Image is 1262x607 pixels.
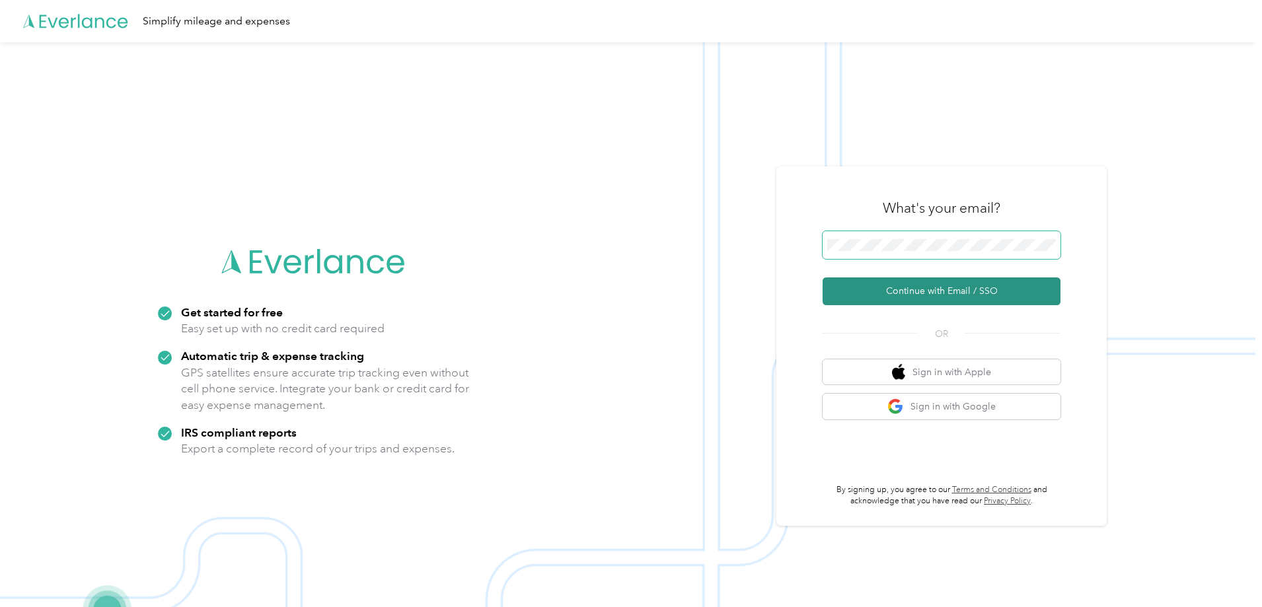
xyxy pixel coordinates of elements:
[984,496,1031,506] a: Privacy Policy
[181,441,455,457] p: Export a complete record of your trips and expenses.
[892,364,905,380] img: apple logo
[823,394,1060,419] button: google logoSign in with Google
[181,425,297,439] strong: IRS compliant reports
[887,398,904,415] img: google logo
[883,199,1000,217] h3: What's your email?
[823,277,1060,305] button: Continue with Email / SSO
[823,484,1060,507] p: By signing up, you agree to our and acknowledge that you have read our .
[181,305,283,319] strong: Get started for free
[143,13,290,30] div: Simplify mileage and expenses
[181,349,364,363] strong: Automatic trip & expense tracking
[918,327,965,341] span: OR
[181,320,385,337] p: Easy set up with no credit card required
[952,485,1031,495] a: Terms and Conditions
[181,365,470,413] p: GPS satellites ensure accurate trip tracking even without cell phone service. Integrate your bank...
[823,359,1060,385] button: apple logoSign in with Apple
